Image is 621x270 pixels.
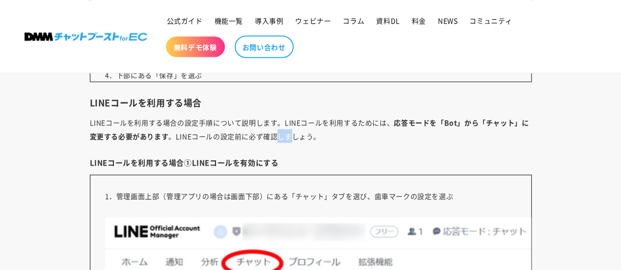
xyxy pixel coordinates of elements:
[469,16,513,25] span: コミュニティ
[161,10,209,30] a: 公式ガイド
[295,16,331,25] span: ウェビナー
[90,97,532,108] h3: LINEコールを利用する場合
[25,32,147,41] img: 株式会社DMM Boost
[463,10,518,30] a: コミュニティ
[255,16,283,25] span: 導入事例
[406,10,432,30] a: 料金
[438,16,458,25] span: NEWS
[432,10,463,30] a: NEWS
[337,10,370,30] a: コラム
[215,16,243,25] span: 機能一覧
[376,16,400,25] span: 資料DL
[90,115,532,143] p: LINEコールを利用する場合の設定手順について説明します。LINEコールを利用するためには、 。LINEコールの設定前に必ず確認しましょう。
[90,157,532,167] h4: LINEコールを利用する場合①LINEコールを有効にする
[167,16,203,25] span: 公式ガイド
[235,35,294,58] a: お問い合わせ
[412,16,426,25] span: 料金
[174,42,217,51] span: 無料デモ体験
[166,36,225,57] a: 無料デモ体験
[370,10,405,30] a: 資料DL
[249,10,289,30] a: 導入事例
[289,10,337,30] a: ウェビナー
[243,42,286,51] span: お問い合わせ
[343,16,364,25] span: コラム
[209,10,249,30] a: 機能一覧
